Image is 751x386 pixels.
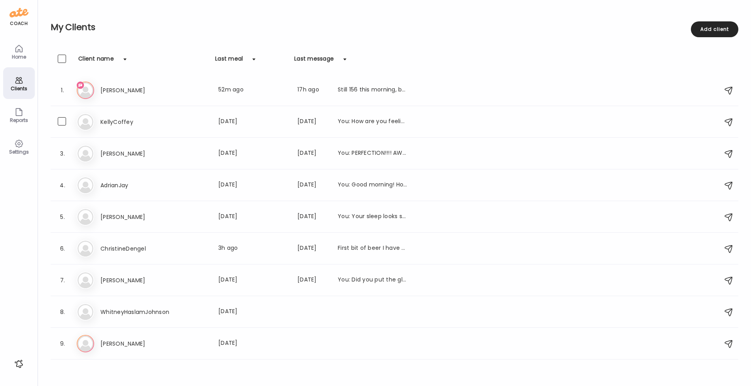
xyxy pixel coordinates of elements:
[100,339,170,348] h3: [PERSON_NAME]
[338,181,407,190] div: You: Good morning! How are things? Have you checked your supply of travel snacks to make sure you...
[218,244,288,253] div: 3h ago
[297,149,328,158] div: [DATE]
[58,181,67,190] div: 4.
[100,276,170,285] h3: [PERSON_NAME]
[100,307,170,317] h3: WhitneyHaslamJohnson
[297,244,328,253] div: [DATE]
[294,55,334,67] div: Last message
[218,181,288,190] div: [DATE]
[297,181,328,190] div: [DATE]
[58,244,67,253] div: 6.
[338,117,407,127] div: You: How are you feeling overall? How is your energy level on the weekly meds?
[100,181,170,190] h3: AdrianJay
[338,149,407,158] div: You: PERFECTION!!!! AWESOME PROTEIN, FAT, AND FIBER!
[218,212,288,222] div: [DATE]
[218,339,288,348] div: [DATE]
[58,86,67,95] div: 1.
[10,20,28,27] div: coach
[51,21,738,33] h2: My Clients
[338,212,407,222] div: You: Your sleep looks strong as well on your Whoop band.
[338,86,407,95] div: Still 156 this morning, but I’ll take it. Was a crazy work week, but one big deal closed and some...
[218,117,288,127] div: [DATE]
[9,6,28,19] img: ate
[78,55,114,67] div: Client name
[100,86,170,95] h3: [PERSON_NAME]
[58,339,67,348] div: 9.
[100,149,170,158] h3: [PERSON_NAME]
[58,276,67,285] div: 7.
[100,117,170,127] h3: KellyCoffey
[100,244,170,253] h3: ChristineDengel
[297,212,328,222] div: [DATE]
[297,276,328,285] div: [DATE]
[58,212,67,222] div: 5.
[58,307,67,317] div: 8.
[691,21,738,37] div: Add client
[338,244,407,253] div: First bit of beer I have had in a very long time but the ginger was intriguing and actually was j...
[215,55,243,67] div: Last meal
[338,276,407,285] div: You: Did you put the glucose monitor on?
[5,54,33,59] div: Home
[218,276,288,285] div: [DATE]
[218,307,288,317] div: [DATE]
[218,149,288,158] div: [DATE]
[297,117,328,127] div: [DATE]
[297,86,328,95] div: 17h ago
[218,86,288,95] div: 52m ago
[5,118,33,123] div: Reports
[58,149,67,158] div: 3.
[100,212,170,222] h3: [PERSON_NAME]
[5,86,33,91] div: Clients
[5,149,33,154] div: Settings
